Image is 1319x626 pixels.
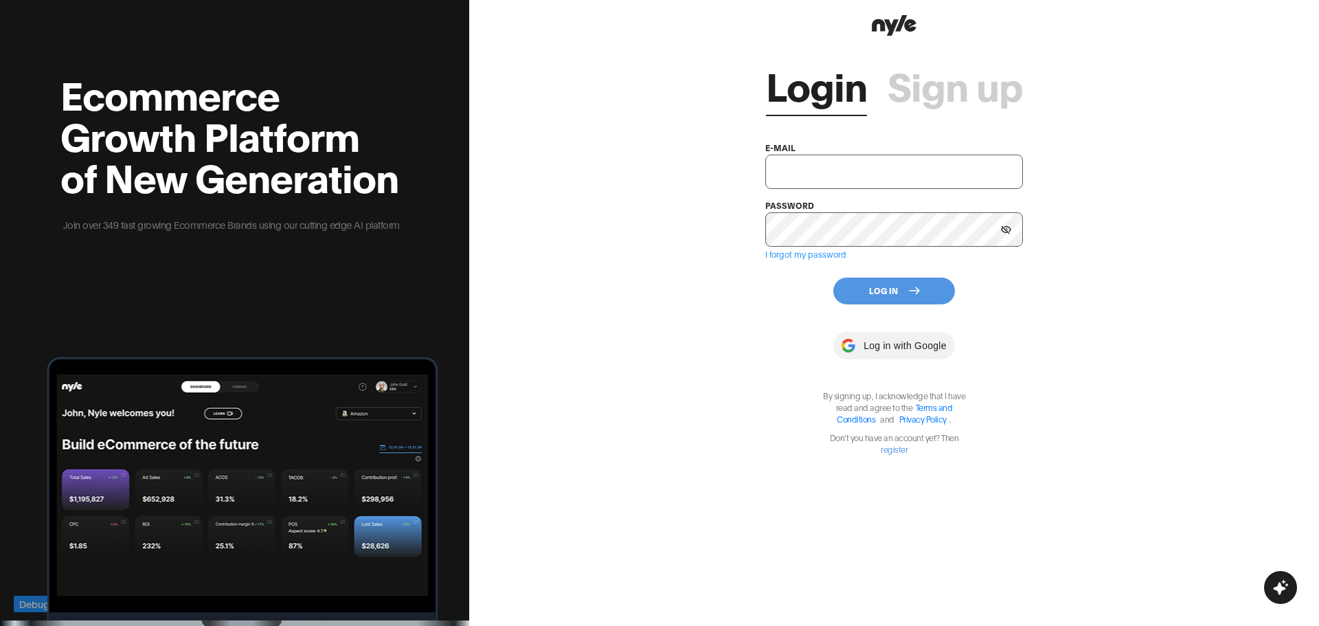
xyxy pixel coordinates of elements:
label: password [765,200,814,210]
a: Privacy Policy [899,414,947,424]
button: Log In [833,278,955,304]
a: I forgot my password [765,249,846,259]
button: Log in with Google [833,332,954,359]
p: Join over 349 fast growing Ecommerce Brands using our cutting edge AI platform [60,217,402,232]
h2: Ecommerce Growth Platform of New Generation [60,73,402,197]
label: e-mail [765,142,796,153]
p: By signing up, I acknowledge that I have read and agree to the . [815,390,973,425]
a: Sign up [888,64,1023,105]
a: register [881,444,907,454]
p: Don't you have an account yet? Then [815,432,973,455]
span: and [877,414,898,424]
a: Login [766,64,867,105]
a: Terms and Conditions [837,402,952,424]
